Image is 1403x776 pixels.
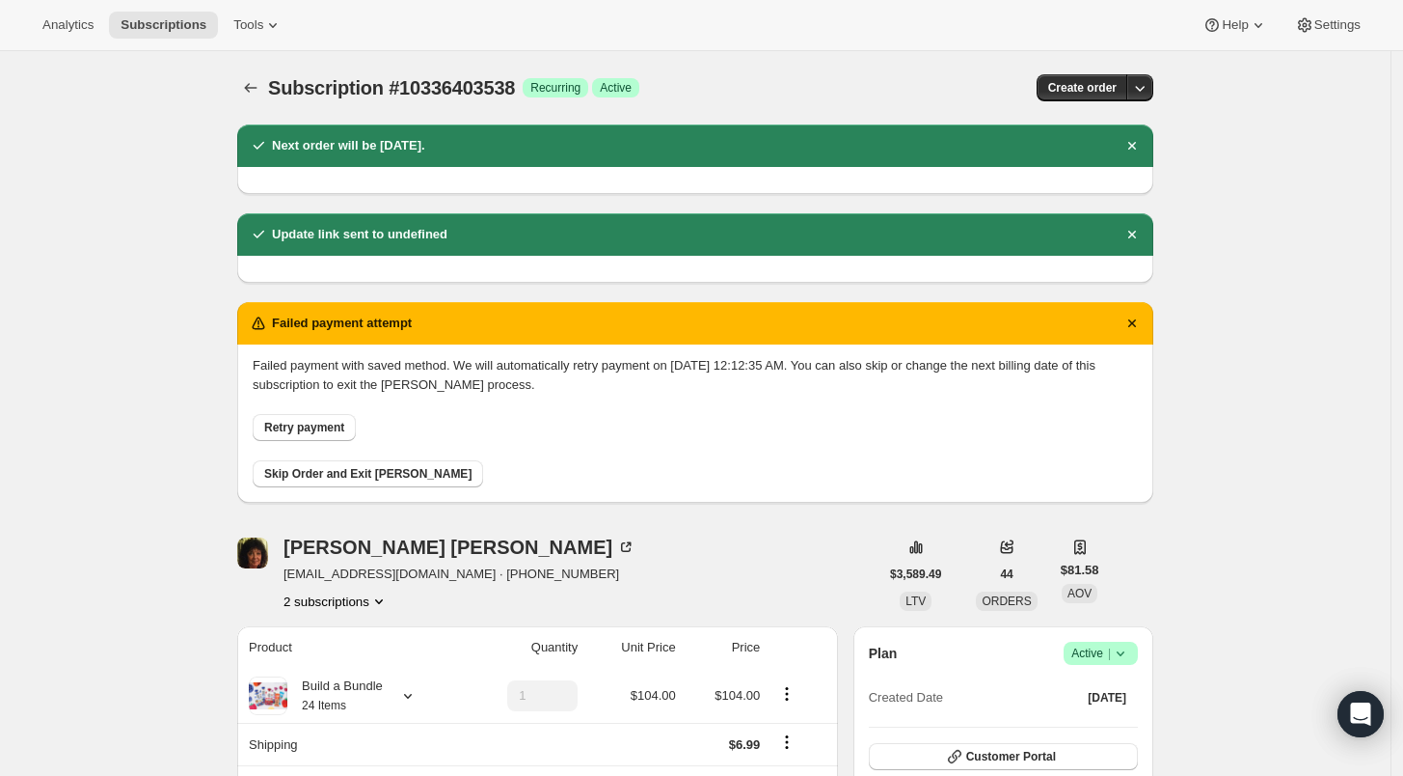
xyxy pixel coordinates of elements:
small: 24 Items [302,699,346,712]
button: Analytics [31,12,105,39]
span: Regina Quinn [237,538,268,568]
button: Subscriptions [237,74,264,101]
div: Build a Bundle [287,677,383,715]
th: Price [682,626,767,669]
span: Create order [1048,80,1117,96]
h2: Next order will be [DATE]. [272,136,425,155]
span: Subscriptions [121,17,206,33]
span: Analytics [42,17,94,33]
button: Dismiss notification [1119,310,1146,337]
button: Product actions [283,592,389,611]
span: $81.58 [1061,561,1099,580]
button: [DATE] [1076,684,1138,711]
span: $6.99 [729,737,761,752]
button: Subscriptions [109,12,218,39]
button: 44 [988,561,1024,588]
div: [PERSON_NAME] [PERSON_NAME] [283,538,635,557]
button: Product actions [771,683,802,705]
span: LTV [905,595,926,608]
span: 44 [1000,567,1012,582]
span: Tools [233,17,263,33]
span: ORDERS [982,595,1031,608]
span: Active [600,80,632,96]
span: Settings [1314,17,1361,33]
h2: Failed payment attempt [272,314,412,333]
th: Product [237,626,462,669]
span: $3,589.49 [890,567,941,582]
div: Open Intercom Messenger [1337,691,1384,737]
button: Create order [1037,74,1128,101]
button: Skip Order and Exit [PERSON_NAME] [253,460,483,487]
span: Active [1071,644,1130,663]
button: Help [1191,12,1279,39]
th: Unit Price [583,626,682,669]
button: Tools [222,12,294,39]
span: $104.00 [631,688,676,703]
span: [EMAIL_ADDRESS][DOMAIN_NAME] · [PHONE_NUMBER] [283,565,635,584]
button: Retry payment [253,414,356,441]
button: Customer Portal [869,743,1138,770]
span: Help [1222,17,1248,33]
button: Dismiss notification [1119,132,1146,159]
h2: Plan [869,644,898,663]
p: Failed payment with saved method. We will automatically retry payment on [DATE] 12:12:35 AM. You ... [253,356,1138,395]
span: Recurring [530,80,580,96]
span: Customer Portal [966,749,1056,764]
span: Skip Order and Exit [PERSON_NAME] [264,466,472,482]
span: | [1108,646,1111,661]
span: $104.00 [715,688,760,703]
button: Dismiss notification [1119,221,1146,248]
span: [DATE] [1088,690,1126,706]
th: Quantity [462,626,583,669]
span: Subscription #10336403538 [268,77,515,98]
th: Shipping [237,723,462,765]
button: Settings [1283,12,1372,39]
h2: Update link sent to undefined [272,225,447,244]
span: Retry payment [264,420,344,435]
span: AOV [1067,587,1092,600]
span: Created Date [869,688,943,707]
button: $3,589.49 [878,561,953,588]
button: Shipping actions [771,732,802,753]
